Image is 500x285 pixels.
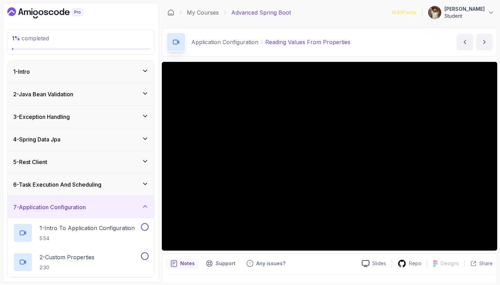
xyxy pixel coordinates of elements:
h3: 1 - Intro [13,67,30,76]
button: next content [476,34,493,50]
p: Designs [441,260,459,267]
button: Feedback button [242,258,290,269]
a: Dashboard [167,9,174,16]
p: Reading Values From Properties [265,38,350,46]
p: Notes [180,260,195,267]
h3: 4 - Spring Data Jpa [13,135,60,144]
img: user profile image [428,6,441,19]
button: 1-Intro To Application Configuration5:54 [13,223,149,243]
button: previous content [457,34,473,50]
p: Advanced Spring Boot [231,8,291,17]
button: 3-Exception Handling [8,106,154,128]
button: 7-Application Configuration [8,196,154,218]
button: 2-Java Bean Validation [8,83,154,105]
p: Application Configuration [191,38,258,46]
p: [PERSON_NAME] [444,6,485,13]
span: 1 % [12,35,20,42]
button: 1-Intro [8,60,154,83]
p: Slides [372,260,386,267]
p: 1940 Points [391,9,416,16]
a: Slides [356,260,392,267]
h3: 2 - Java Bean Validation [13,90,73,98]
span: completed [12,35,49,42]
button: 5-Rest Client [8,151,154,173]
a: Repo [392,259,427,268]
iframe: 3 - Reading Values From Properties [162,62,497,251]
p: 5:54 [40,235,135,242]
h3: 3 - Exception Handling [13,113,70,121]
a: My Courses [187,8,219,17]
h3: 5 - Rest Client [13,158,47,166]
button: notes button [166,258,199,269]
button: Support button [202,258,240,269]
p: 2 - Custom Properties [40,253,94,261]
button: 2-Custom Properties2:30 [13,252,149,272]
h3: 7 - Application Configuration [13,203,86,211]
button: 4-Spring Data Jpa [8,128,154,150]
iframe: chat widget [457,242,500,275]
h3: 6 - Task Execution And Scheduling [13,180,101,189]
button: user profile image[PERSON_NAME]Student [428,6,494,19]
p: 2:30 [40,264,94,271]
p: Support [216,260,235,267]
p: Repo [409,260,422,267]
p: Student [444,13,485,19]
button: 6-Task Execution And Scheduling [8,173,154,196]
p: Any issues? [256,260,285,267]
p: 1 - Intro To Application Configuration [40,224,135,232]
a: Dashboard [7,7,99,18]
